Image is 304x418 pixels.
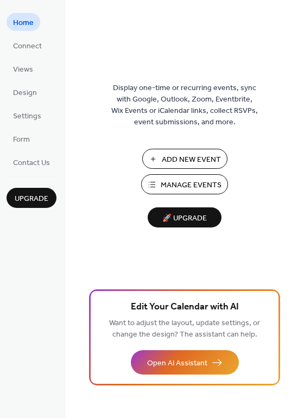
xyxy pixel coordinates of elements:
[154,211,215,226] span: 🚀 Upgrade
[147,358,207,369] span: Open AI Assistant
[7,36,48,54] a: Connect
[7,83,43,101] a: Design
[131,350,239,375] button: Open AI Assistant
[13,157,50,169] span: Contact Us
[13,111,41,122] span: Settings
[13,134,30,145] span: Form
[109,316,260,342] span: Want to adjust the layout, update settings, or change the design? The assistant can help.
[111,83,258,128] span: Display one-time or recurring events, sync with Google, Outlook, Zoom, Eventbrite, Wix Events or ...
[162,154,221,166] span: Add New Event
[13,17,34,29] span: Home
[13,41,42,52] span: Connect
[13,87,37,99] span: Design
[15,193,48,205] span: Upgrade
[7,106,48,124] a: Settings
[131,300,239,315] span: Edit Your Calendar with AI
[142,149,227,169] button: Add New Event
[7,153,56,171] a: Contact Us
[7,60,40,78] a: Views
[148,207,221,227] button: 🚀 Upgrade
[7,13,40,31] a: Home
[13,64,33,75] span: Views
[161,180,221,191] span: Manage Events
[7,188,56,208] button: Upgrade
[141,174,228,194] button: Manage Events
[7,130,36,148] a: Form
